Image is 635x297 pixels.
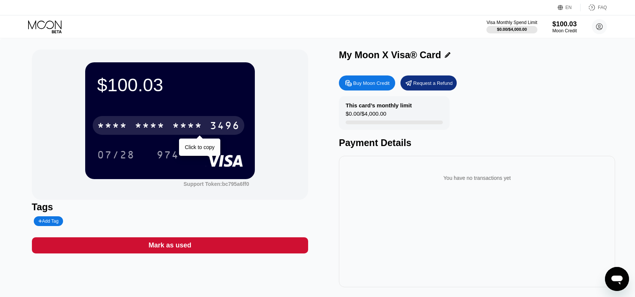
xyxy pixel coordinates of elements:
[497,27,527,32] div: $0.00 / $4,000.00
[339,75,395,90] div: Buy Moon Credit
[345,167,609,188] div: You have no transactions yet
[605,267,629,291] iframe: Button to launch messaging window
[185,144,214,150] div: Click to copy
[558,4,581,11] div: EN
[151,145,185,164] div: 974
[32,202,308,213] div: Tags
[339,50,441,60] div: My Moon X Visa® Card
[552,28,577,33] div: Moon Credit
[92,145,140,164] div: 07/28
[210,121,240,133] div: 3496
[598,5,607,10] div: FAQ
[346,102,412,109] div: This card’s monthly limit
[413,80,453,86] div: Request a Refund
[156,150,179,162] div: 974
[566,5,572,10] div: EN
[184,181,249,187] div: Support Token:bc795a6ff0
[552,20,577,28] div: $100.03
[97,150,135,162] div: 07/28
[552,20,577,33] div: $100.03Moon Credit
[97,74,243,95] div: $100.03
[184,181,249,187] div: Support Token: bc795a6ff0
[353,80,390,86] div: Buy Moon Credit
[34,216,63,226] div: Add Tag
[149,241,191,250] div: Mark as used
[339,137,615,148] div: Payment Details
[38,219,59,224] div: Add Tag
[581,4,607,11] div: FAQ
[346,110,386,121] div: $0.00 / $4,000.00
[400,75,457,90] div: Request a Refund
[486,20,537,25] div: Visa Monthly Spend Limit
[486,20,537,33] div: Visa Monthly Spend Limit$0.00/$4,000.00
[32,237,308,253] div: Mark as used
